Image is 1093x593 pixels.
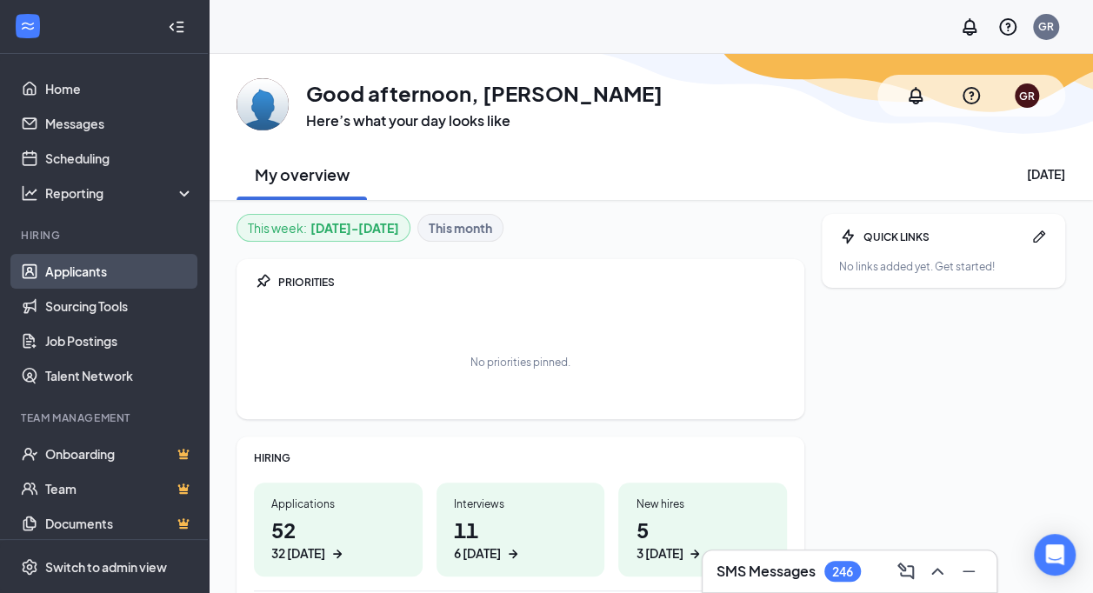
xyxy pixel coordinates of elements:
div: GR [1038,19,1054,34]
img: Gene Ryan [237,78,289,130]
div: This week : [248,218,399,237]
div: Applications [271,496,405,511]
div: HIRING [254,450,787,465]
svg: Notifications [959,17,980,37]
a: Talent Network [45,358,194,393]
h1: 5 [636,515,770,563]
svg: ArrowRight [329,545,346,563]
div: Open Intercom Messenger [1034,534,1076,576]
div: New hires [636,496,770,511]
svg: ArrowRight [686,545,703,563]
h1: 11 [454,515,588,563]
svg: Settings [21,558,38,576]
svg: ChevronUp [927,561,948,582]
h2: My overview [255,163,350,185]
svg: Minimize [958,561,979,582]
div: Hiring [21,228,190,243]
b: [DATE] - [DATE] [310,218,399,237]
a: TeamCrown [45,471,194,506]
a: Interviews116 [DATE]ArrowRight [437,483,605,576]
div: [DATE] [1027,165,1065,183]
div: Team Management [21,410,190,425]
a: Sourcing Tools [45,289,194,323]
h1: 52 [271,515,405,563]
svg: Pin [254,273,271,290]
div: No priorities pinned. [470,355,570,370]
div: Switch to admin view [45,558,167,576]
div: 32 [DATE] [271,544,325,563]
a: Applications5232 [DATE]ArrowRight [254,483,423,576]
div: QUICK LINKS [863,230,1023,244]
div: Reporting [45,184,195,202]
svg: Analysis [21,184,38,202]
a: New hires53 [DATE]ArrowRight [618,483,787,576]
a: OnboardingCrown [45,436,194,471]
div: 246 [832,564,853,579]
a: DocumentsCrown [45,506,194,541]
h3: Here’s what your day looks like [306,111,663,130]
svg: QuestionInfo [997,17,1018,37]
a: Applicants [45,254,194,289]
a: Scheduling [45,141,194,176]
h3: SMS Messages [716,562,816,581]
button: ComposeMessage [892,557,920,585]
svg: Collapse [168,18,185,36]
h1: Good afternoon, [PERSON_NAME] [306,78,663,108]
svg: ArrowRight [504,545,522,563]
div: 3 [DATE] [636,544,683,563]
svg: ComposeMessage [896,561,916,582]
svg: Notifications [905,85,926,106]
a: Job Postings [45,323,194,358]
div: GR [1019,89,1035,103]
svg: WorkstreamLogo [19,17,37,35]
svg: Pen [1030,228,1048,245]
b: This month [429,218,492,237]
div: 6 [DATE] [454,544,501,563]
svg: QuestionInfo [961,85,982,106]
div: No links added yet. Get started! [839,259,1048,274]
div: PRIORITIES [278,275,787,290]
button: ChevronUp [923,557,951,585]
svg: Bolt [839,228,856,245]
a: Home [45,71,194,106]
div: Interviews [454,496,588,511]
button: Minimize [955,557,983,585]
a: Messages [45,106,194,141]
